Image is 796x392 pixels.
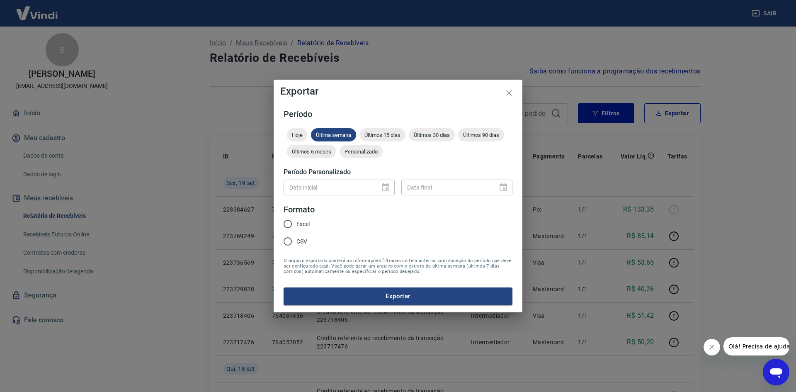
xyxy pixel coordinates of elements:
iframe: Mensagem da empresa [723,337,789,355]
div: Hoje [287,128,308,141]
div: Últimos 90 dias [458,128,504,141]
span: Últimos 6 meses [287,149,336,155]
h5: Período Personalizado [284,168,512,176]
span: Últimos 15 dias [359,132,405,138]
span: Últimos 30 dias [409,132,455,138]
iframe: Botão para abrir a janela de mensagens [763,359,789,385]
h4: Exportar [280,86,516,96]
span: Olá! Precisa de ajuda? [5,6,70,12]
div: Últimos 15 dias [359,128,405,141]
span: Hoje [287,132,308,138]
span: O arquivo exportado conterá as informações filtradas na tela anterior com exceção do período que ... [284,258,512,274]
div: Personalizado [340,145,383,158]
div: Últimos 30 dias [409,128,455,141]
h5: Período [284,110,512,118]
span: CSV [296,237,307,246]
iframe: Fechar mensagem [704,339,720,355]
div: Última semana [311,128,356,141]
div: Últimos 6 meses [287,145,336,158]
button: close [499,83,519,103]
legend: Formato [284,204,315,216]
input: DD/MM/YYYY [284,180,374,195]
button: Exportar [284,287,512,305]
span: Últimos 90 dias [458,132,504,138]
span: Última semana [311,132,356,138]
input: DD/MM/YYYY [401,180,492,195]
span: Excel [296,220,310,229]
span: Personalizado [340,149,383,155]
